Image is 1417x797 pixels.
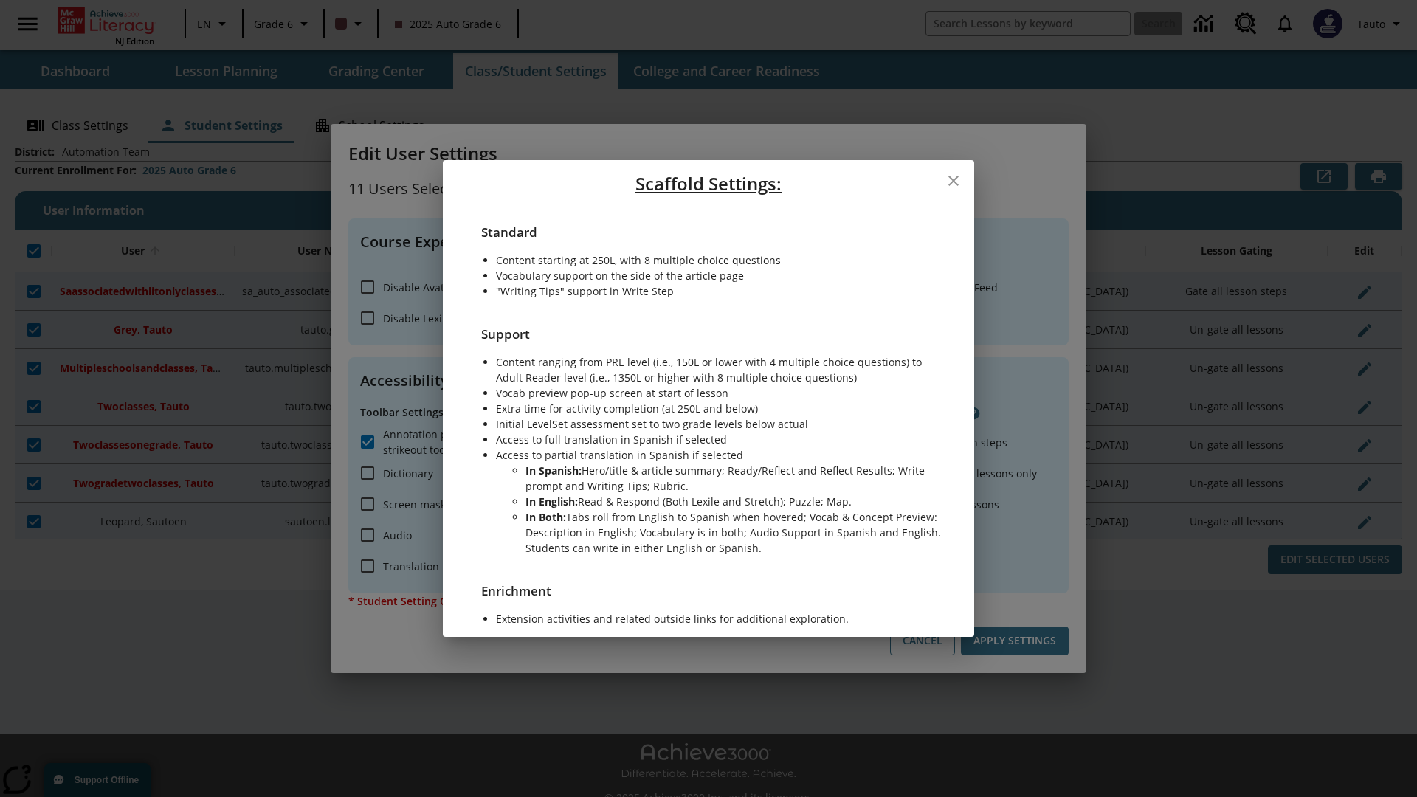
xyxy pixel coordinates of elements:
[466,207,951,242] h6: Standard
[525,494,951,509] li: Read & Respond (Both Lexile and Stretch); Puzzle; Map.
[466,566,951,601] h6: Enrichment
[496,447,951,463] li: Access to partial translation in Spanish if selected
[525,509,951,556] li: Tabs roll from English to Spanish when hovered; Vocab & Concept Preview: Description in English; ...
[466,309,951,344] h6: Support
[496,252,951,268] li: Content starting at 250L, with 8 multiple choice questions
[496,432,951,447] li: Access to full translation in Spanish if selected
[443,160,974,207] h5: Scaffold Settings:
[496,283,951,299] li: "Writing Tips" support in Write Step
[496,416,951,432] li: Initial LevelSet assessment set to two grade levels below actual
[496,401,951,416] li: Extra time for activity completion (at 250L and below)
[496,385,951,401] li: Vocab preview pop-up screen at start of lesson
[525,494,578,508] b: In English:
[525,510,566,524] b: In Both:
[496,268,951,283] li: Vocabulary support on the side of the article page
[525,463,951,494] li: Hero/title & article summary; Ready/Reflect and Reflect Results; Write prompt and Writing Tips; R...
[939,166,968,196] button: close
[525,463,582,477] b: In Spanish:
[496,354,951,385] li: Content ranging from PRE level (i.e., 150L or lower with 4 multiple choice questions) to Adult Re...
[496,611,951,627] li: Extension activities and related outside links for additional exploration.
